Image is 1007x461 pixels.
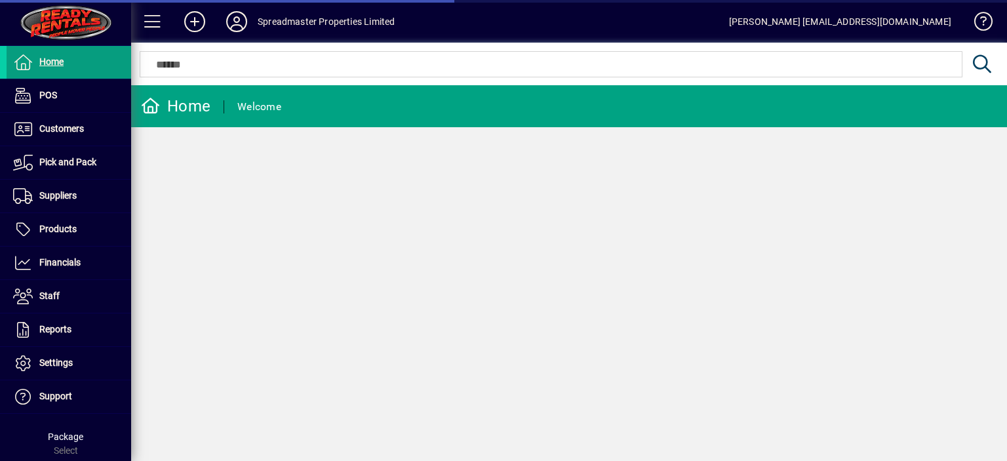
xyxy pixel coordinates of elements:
[39,157,96,167] span: Pick and Pack
[39,257,81,268] span: Financials
[7,380,131,413] a: Support
[7,113,131,146] a: Customers
[39,291,60,301] span: Staff
[39,224,77,234] span: Products
[39,56,64,67] span: Home
[7,247,131,279] a: Financials
[7,79,131,112] a: POS
[258,11,395,32] div: Spreadmaster Properties Limited
[39,391,72,401] span: Support
[174,10,216,33] button: Add
[39,90,57,100] span: POS
[39,324,71,334] span: Reports
[7,313,131,346] a: Reports
[7,213,131,246] a: Products
[7,180,131,212] a: Suppliers
[39,123,84,134] span: Customers
[7,347,131,380] a: Settings
[729,11,951,32] div: [PERSON_NAME] [EMAIL_ADDRESS][DOMAIN_NAME]
[964,3,991,45] a: Knowledge Base
[39,357,73,368] span: Settings
[39,190,77,201] span: Suppliers
[7,146,131,179] a: Pick and Pack
[141,96,210,117] div: Home
[48,431,83,442] span: Package
[216,10,258,33] button: Profile
[237,96,281,117] div: Welcome
[7,280,131,313] a: Staff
